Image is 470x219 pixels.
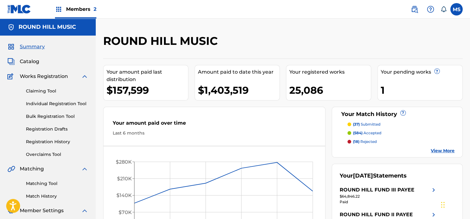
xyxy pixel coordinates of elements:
[7,43,15,50] img: Summary
[340,194,437,199] div: $64,846.22
[440,6,447,12] div: Notifications
[353,122,360,127] span: (37)
[198,68,279,76] div: Amount paid to date this year
[7,43,45,50] a: SummarySummary
[7,165,15,173] img: Matching
[401,110,405,115] span: ?
[340,172,407,180] div: Your Statements
[26,113,88,120] a: Bulk Registration Tool
[20,73,68,80] span: Works Registration
[198,83,279,97] div: $1,403,519
[55,6,62,13] img: Top Rightsholders
[117,176,132,182] tspan: $210K
[434,69,439,74] span: ?
[353,139,377,144] p: rejected
[353,172,373,179] span: [DATE]
[26,193,88,200] a: Match History
[94,6,96,12] span: 2
[20,43,45,50] span: Summary
[353,139,359,144] span: (18)
[26,126,88,132] a: Registration Drafts
[340,186,437,205] a: ROUND HILL FUND III PAYEEright chevron icon$64,846.22Paid
[66,6,96,13] span: Members
[81,207,88,214] img: expand
[7,58,15,65] img: Catalog
[103,34,221,48] h2: ROUND HILL MUSIC
[20,207,64,214] span: Member Settings
[107,68,188,83] div: Your amount paid last distribution
[26,88,88,94] a: Claiming Tool
[107,83,188,97] div: $157,599
[113,119,316,130] div: Your amount paid over time
[441,195,445,214] div: Drag
[26,151,88,158] a: Overclaims Tool
[408,3,421,15] a: Public Search
[340,110,455,118] div: Your Match History
[340,199,437,205] div: Paid
[113,130,316,136] div: Last 6 months
[347,122,455,127] a: (37) submitted
[430,211,437,218] img: right chevron icon
[340,186,414,194] div: ROUND HILL FUND III PAYEE
[340,211,413,218] div: ROUND HILL FUND II PAYEE
[26,139,88,145] a: Registration History
[353,122,380,127] p: submitted
[81,73,88,80] img: expand
[353,131,363,135] span: (584)
[119,209,132,215] tspan: $70K
[26,180,88,187] a: Matching Tool
[7,207,15,214] img: Member Settings
[289,83,371,97] div: 25,086
[427,6,434,13] img: help
[116,159,132,165] tspan: $280K
[430,186,437,194] img: right chevron icon
[7,58,39,65] a: CatalogCatalog
[353,130,381,136] p: accepted
[26,101,88,107] a: Individual Registration Tool
[431,148,455,154] a: View More
[116,192,132,198] tspan: $140K
[381,83,462,97] div: 1
[20,58,39,65] span: Catalog
[347,130,455,136] a: (584) accepted
[411,6,418,13] img: search
[347,139,455,144] a: (18) rejected
[20,165,44,173] span: Matching
[381,68,462,76] div: Your pending works
[7,24,15,31] img: Accounts
[81,165,88,173] img: expand
[289,68,371,76] div: Your registered works
[424,3,437,15] div: Help
[439,189,470,219] iframe: Chat Widget
[7,5,31,14] img: MLC Logo
[7,73,15,80] img: Works Registration
[19,24,76,31] h5: ROUND HILL MUSIC
[450,3,463,15] div: User Menu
